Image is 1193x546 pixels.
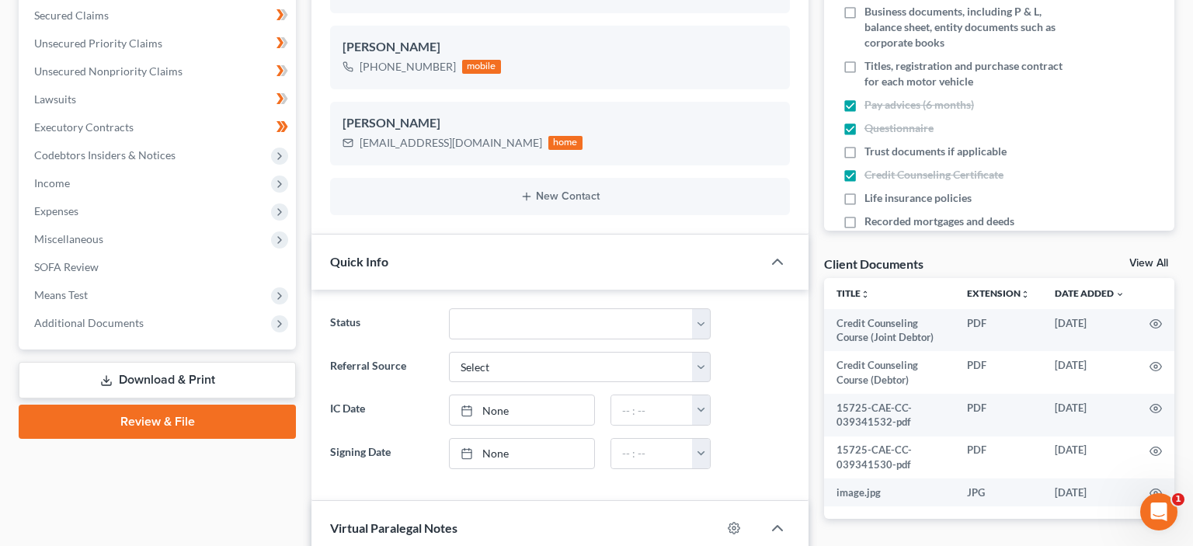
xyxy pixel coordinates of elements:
span: Codebtors Insiders & Notices [34,148,176,162]
span: Unsecured Priority Claims [34,37,162,50]
button: New Contact [343,190,777,203]
td: Credit Counseling Course (Joint Debtor) [824,309,955,352]
input: -- : -- [611,395,693,425]
span: Credit Counseling Certificate [864,167,1003,183]
td: Credit Counseling Course (Debtor) [824,351,955,394]
a: View All [1129,258,1168,269]
td: JPG [955,478,1042,506]
a: Extensionunfold_more [967,287,1030,299]
span: Titles, registration and purchase contract for each motor vehicle [864,58,1073,89]
td: image.jpg [824,478,955,506]
a: Review & File [19,405,296,439]
span: Secured Claims [34,9,109,22]
span: Quick Info [330,254,388,269]
td: [DATE] [1042,309,1137,352]
a: Lawsuits [22,85,296,113]
span: Virtual Paralegal Notes [330,520,457,535]
td: PDF [955,394,1042,436]
td: PDF [955,351,1042,394]
a: None [450,439,594,468]
div: [EMAIL_ADDRESS][DOMAIN_NAME] [360,135,542,151]
a: Executory Contracts [22,113,296,141]
a: Titleunfold_more [836,287,870,299]
a: Secured Claims [22,2,296,30]
span: Trust documents if applicable [864,144,1007,159]
td: PDF [955,309,1042,352]
div: mobile [462,60,501,74]
td: 15725-CAE-CC-039341532-pdf [824,394,955,436]
label: Status [322,308,441,339]
a: SOFA Review [22,253,296,281]
td: [DATE] [1042,394,1137,436]
input: -- : -- [611,439,693,468]
span: Means Test [34,288,88,301]
td: [DATE] [1042,478,1137,506]
i: unfold_more [861,290,870,299]
span: Expenses [34,204,78,217]
span: Unsecured Nonpriority Claims [34,64,183,78]
td: [DATE] [1042,436,1137,479]
span: Pay advices (6 months) [864,97,974,113]
label: Signing Date [322,438,441,469]
td: PDF [955,436,1042,479]
label: IC Date [322,395,441,426]
span: Life insurance policies [864,190,972,206]
iframe: Intercom live chat [1140,493,1177,530]
a: Unsecured Nonpriority Claims [22,57,296,85]
td: [DATE] [1042,351,1137,394]
div: [PERSON_NAME] [343,114,777,133]
a: Download & Print [19,362,296,398]
a: Unsecured Priority Claims [22,30,296,57]
span: 1 [1172,493,1184,506]
span: Additional Documents [34,316,144,329]
span: Executory Contracts [34,120,134,134]
div: [PERSON_NAME] [343,38,777,57]
label: Referral Source [322,352,441,383]
span: SOFA Review [34,260,99,273]
span: Business documents, including P & L, balance sheet, entity documents such as corporate books [864,4,1073,50]
div: Client Documents [824,256,923,272]
i: unfold_more [1021,290,1030,299]
td: 15725-CAE-CC-039341530-pdf [824,436,955,479]
a: None [450,395,594,425]
div: [PHONE_NUMBER] [360,59,456,75]
i: expand_more [1115,290,1125,299]
span: Income [34,176,70,190]
a: Date Added expand_more [1055,287,1125,299]
span: Recorded mortgages and deeds [864,214,1014,229]
span: Lawsuits [34,92,76,106]
span: Questionnaire [864,120,934,136]
span: Miscellaneous [34,232,103,245]
div: home [548,136,583,150]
